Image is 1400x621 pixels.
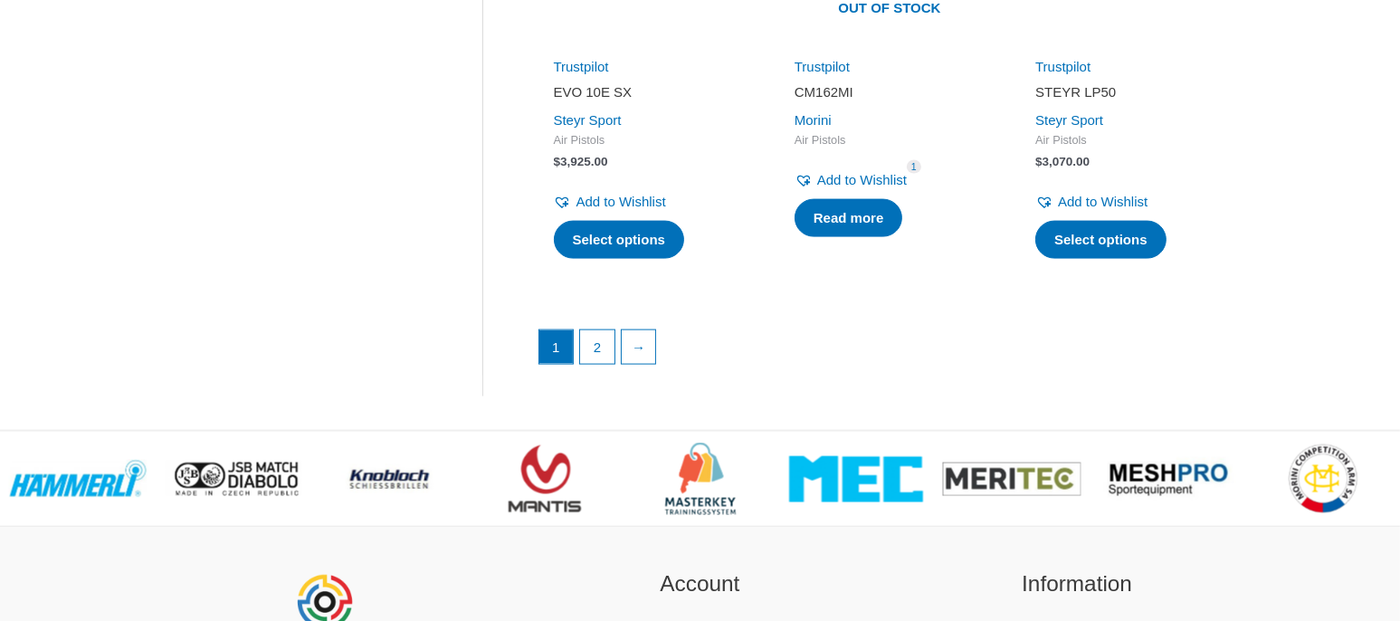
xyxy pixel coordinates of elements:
h2: STEYR LP50 [1035,83,1225,101]
a: Add to Wishlist [554,189,666,215]
nav: Product Pagination [538,330,1243,375]
a: Trustpilot [1035,59,1090,74]
a: STEYR LP50 [1035,83,1225,108]
a: → [622,330,656,365]
span: Air Pistols [554,133,744,148]
h2: Account [534,568,866,601]
span: Add to Wishlist [1058,194,1148,209]
a: EVO 10E SX [554,83,744,108]
a: Steyr Sport [554,112,622,128]
h2: CM162MI [795,83,985,101]
span: $ [554,155,561,168]
h2: EVO 10E SX [554,83,744,101]
a: Select options for “STEYR LP50” [1035,221,1167,259]
bdi: 3,925.00 [554,155,608,168]
a: Steyr Sport [1035,112,1103,128]
bdi: 3,070.00 [1035,155,1090,168]
a: Trustpilot [795,59,850,74]
a: Select options for “EVO 10E SX” [554,221,685,259]
a: Add to Wishlist [795,167,907,193]
span: Add to Wishlist [576,194,666,209]
a: Select options for “CM162MI” [795,199,903,237]
a: Page 2 [580,330,614,365]
span: $ [1035,155,1043,168]
span: Page 1 [539,330,574,365]
span: Air Pistols [1035,133,1225,148]
a: Add to Wishlist [1035,189,1148,215]
h2: Information [911,568,1243,601]
span: Air Pistols [795,133,985,148]
span: 1 [907,160,921,174]
a: CM162MI [795,83,985,108]
a: Trustpilot [554,59,609,74]
a: Morini [795,112,832,128]
span: Add to Wishlist [817,172,907,187]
